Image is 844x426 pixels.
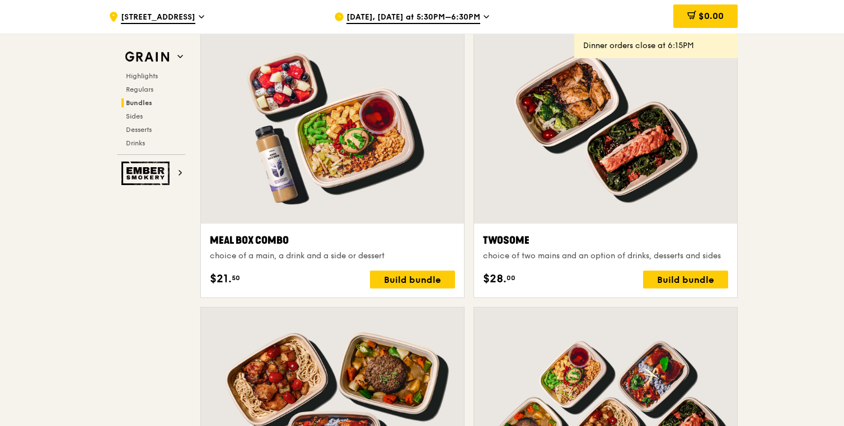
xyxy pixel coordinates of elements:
span: [DATE], [DATE] at 5:30PM–6:30PM [346,12,480,24]
span: $28. [483,271,507,287]
div: Twosome [483,233,728,248]
div: choice of a main, a drink and a side or dessert [210,250,455,262]
div: Meal Box Combo [210,233,455,248]
span: Bundles [126,99,152,107]
span: 00 [507,273,515,282]
span: 50 [232,273,240,282]
div: Dinner orders close at 6:15PM [583,40,729,51]
span: [STREET_ADDRESS] [121,12,195,24]
div: choice of two mains and an option of drinks, desserts and sides [483,250,728,262]
img: Ember Smokery web logo [121,162,173,185]
div: Build bundle [370,271,455,288]
div: Build bundle [643,271,728,288]
span: Desserts [126,126,152,134]
span: Regulars [126,86,153,93]
span: Highlights [126,72,158,80]
span: Drinks [126,139,145,147]
img: Grain web logo [121,47,173,67]
span: $0.00 [698,11,724,21]
span: $21. [210,271,232,287]
span: Sides [126,112,143,120]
